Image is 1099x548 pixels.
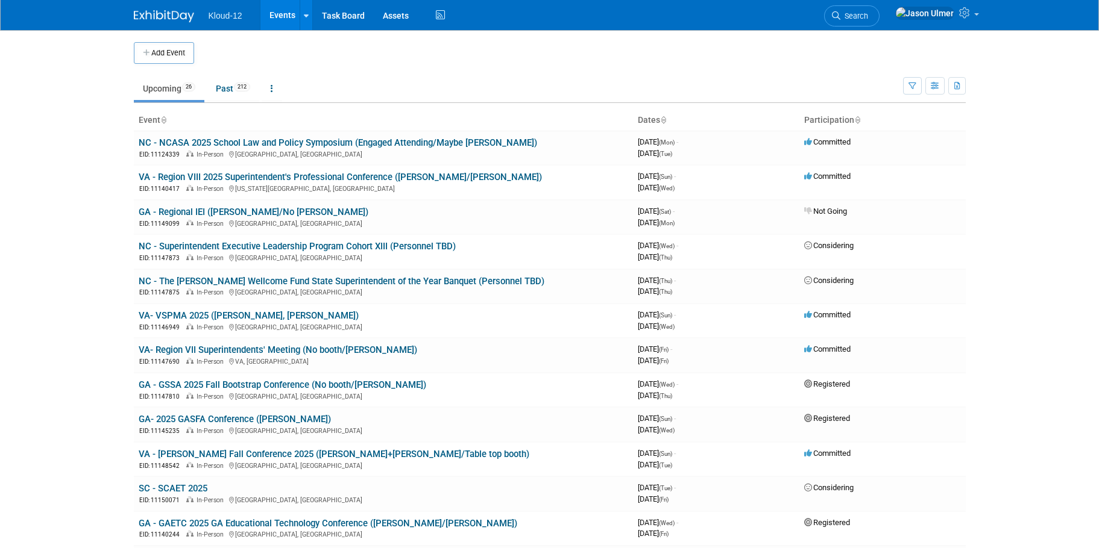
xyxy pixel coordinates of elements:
span: (Thu) [659,278,672,284]
span: (Fri) [659,346,669,353]
span: (Sun) [659,312,672,319]
span: In-Person [197,462,227,470]
span: EID: 11147690 [139,358,184,365]
span: 212 [234,83,250,92]
a: VA - [PERSON_NAME] Fall Conference 2025 ([PERSON_NAME]+[PERSON_NAME]/Table top booth) [139,449,529,459]
span: (Wed) [659,323,675,330]
span: In-Person [197,185,227,193]
span: - [676,379,678,388]
button: Add Event [134,42,194,64]
img: ExhibitDay [134,10,194,22]
span: In-Person [197,254,227,262]
span: Committed [804,137,851,146]
img: In-Person Event [186,254,194,260]
img: In-Person Event [186,531,194,537]
a: NC - NCASA 2025 School Law and Policy Symposium (Engaged Attending/Maybe [PERSON_NAME]) [139,137,537,148]
span: EID: 11147810 [139,393,184,400]
span: Considering [804,483,854,492]
span: [DATE] [638,137,678,146]
span: [DATE] [638,252,672,261]
span: [DATE] [638,518,678,527]
img: In-Person Event [186,220,194,226]
a: Sort by Start Date [660,115,666,125]
img: In-Person Event [186,358,194,364]
span: EID: 11148542 [139,462,184,469]
span: (Thu) [659,254,672,261]
img: Jason Ulmer [895,7,954,20]
span: In-Person [197,323,227,331]
span: (Tue) [659,151,672,157]
span: [DATE] [638,494,669,503]
img: In-Person Event [186,185,194,191]
span: [DATE] [638,344,672,353]
span: (Sun) [659,416,672,422]
span: [DATE] [638,241,678,250]
a: Search [824,5,880,26]
span: (Wed) [659,243,675,249]
span: Committed [804,310,851,319]
img: In-Person Event [186,151,194,157]
span: (Wed) [659,427,675,434]
img: In-Person Event [186,323,194,329]
span: - [676,137,678,146]
a: Upcoming26 [134,77,204,100]
span: [DATE] [638,391,672,400]
span: Considering [804,276,854,285]
a: NC - Superintendent Executive Leadership Program Cohort XIII (Personnel TBD) [139,241,456,252]
span: (Thu) [659,288,672,295]
span: (Wed) [659,185,675,191]
div: VA, [GEOGRAPHIC_DATA] [139,356,628,366]
span: [DATE] [638,172,676,181]
span: EID: 11149099 [139,220,184,227]
span: [DATE] [638,310,676,319]
span: Registered [804,414,850,423]
span: In-Person [197,220,227,228]
span: In-Person [197,358,227,366]
img: In-Person Event [186,393,194,399]
a: Sort by Participation Type [854,115,860,125]
span: (Sun) [659,450,672,457]
span: (Wed) [659,381,675,388]
span: [DATE] [638,207,675,216]
span: Committed [804,172,851,181]
img: In-Person Event [186,462,194,468]
div: [GEOGRAPHIC_DATA], [GEOGRAPHIC_DATA] [139,252,628,263]
span: EID: 11147875 [139,289,184,296]
span: (Thu) [659,393,672,399]
span: EID: 11146949 [139,324,184,331]
span: (Mon) [659,220,675,226]
span: In-Person [197,531,227,538]
span: [DATE] [638,218,675,227]
th: Dates [633,110,799,131]
span: (Tue) [659,462,672,469]
span: In-Person [197,393,227,400]
span: - [674,310,676,319]
span: Not Going [804,207,847,216]
span: [DATE] [638,149,672,158]
a: NC - The [PERSON_NAME] Wellcome Fund State Superintendent of the Year Banquet (Personnel TBD) [139,276,544,287]
span: [DATE] [638,183,675,192]
span: In-Person [197,496,227,504]
span: [DATE] [638,414,676,423]
span: [DATE] [638,276,676,285]
span: EID: 11124339 [139,151,184,158]
span: In-Person [197,151,227,158]
span: Considering [804,241,854,250]
div: [GEOGRAPHIC_DATA], [GEOGRAPHIC_DATA] [139,149,628,159]
span: (Wed) [659,520,675,526]
span: - [674,483,676,492]
span: - [673,207,675,216]
div: [GEOGRAPHIC_DATA], [GEOGRAPHIC_DATA] [139,460,628,470]
span: [DATE] [638,529,669,538]
span: - [674,414,676,423]
span: Committed [804,449,851,458]
a: VA - Region VIII 2025 Superintendent's Professional Conference ([PERSON_NAME]/[PERSON_NAME]) [139,172,542,182]
div: [GEOGRAPHIC_DATA], [GEOGRAPHIC_DATA] [139,391,628,401]
span: [DATE] [638,322,675,331]
span: In-Person [197,427,227,435]
span: (Fri) [659,358,669,364]
a: GA - GAETC 2025 GA Educational Technology Conference ([PERSON_NAME]/[PERSON_NAME]) [139,518,517,529]
div: [US_STATE][GEOGRAPHIC_DATA], [GEOGRAPHIC_DATA] [139,183,628,193]
a: Sort by Event Name [160,115,166,125]
div: [GEOGRAPHIC_DATA], [GEOGRAPHIC_DATA] [139,425,628,435]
